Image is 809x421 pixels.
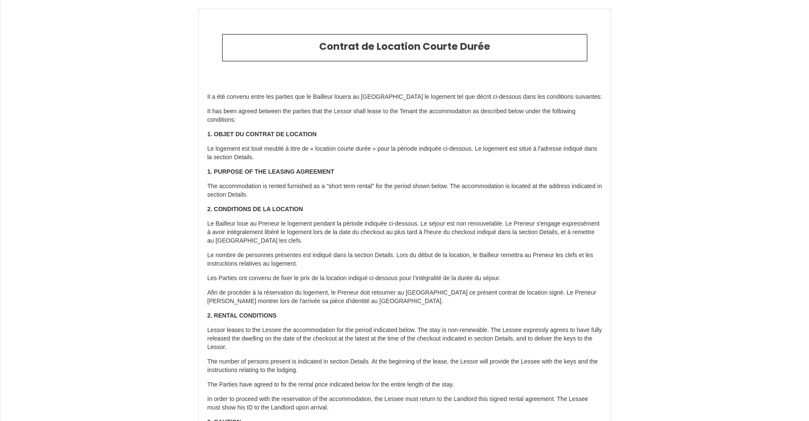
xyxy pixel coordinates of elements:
[207,395,602,412] p: In order to proceed with the reservation of the accommodation, the Lessee must return to the Land...
[207,206,303,212] strong: 2. CONDITIONS DE LA LOCATION
[207,274,602,283] p: Les Parties ont convenu de fixer le prix de la location indiqué ci-dessous pour l’intégralité de ...
[207,358,602,375] p: The number of persons present is indicated in section Details. At the beginning of the lease, the...
[229,41,580,53] h2: Contrat de Location Courte Durée
[207,182,602,199] p: The accommodation is rented furnished as a "short term rental" for the period shown below. The ac...
[207,251,602,268] p: Le nombre de personnes présentes est indiqué dans la section Details. Lors du début de la locatio...
[207,326,602,352] p: Lessor leases to the Lessee the accommodation for the period indicated below. The stay is non-ren...
[207,220,602,245] p: Le Bailleur loue au Preneur le logement pendant la période indiquée ci-dessous. Le séjour est non...
[207,312,277,319] strong: 2. RENTAL CONDITIONS
[207,381,602,389] p: The Parties have agreed to fix the rental price indicated below for the entire length of the stay.
[207,131,317,137] strong: 1. OBJET DU CONTRAT DE LOCATION
[207,107,602,124] p: It has been agreed between the parties that the Lessor shall lease to the Tenant the accommodatio...
[207,145,602,162] p: Le logement est loué meublé à titre de « location courte durée » pour la période indiquée ci-dess...
[207,93,602,101] p: Il a été convenu entre les parties que le Bailleur louera au [GEOGRAPHIC_DATA] le logement tel qu...
[207,289,602,306] p: Afin de procéder à la réservation du logement, le Preneur doit retourner au [GEOGRAPHIC_DATA] ce ...
[207,168,334,175] strong: 1. PURPOSE OF THE LEASING AGREEMENT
